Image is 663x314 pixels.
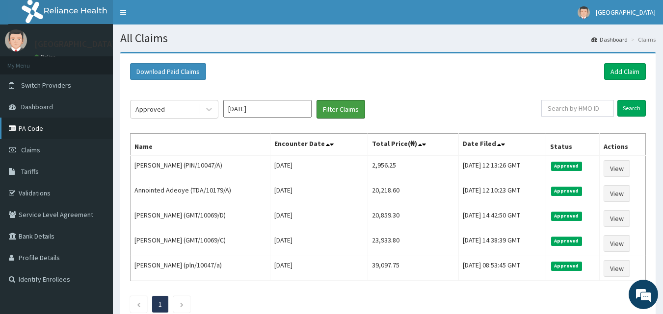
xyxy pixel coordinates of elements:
td: 2,956.25 [368,156,459,181]
td: [DATE] 14:38:39 GMT [458,231,546,256]
h1: All Claims [120,32,656,45]
td: [PERSON_NAME] (PIN/10047/A) [131,156,270,181]
td: 39,097.75 [368,256,459,281]
a: View [604,210,630,227]
td: [PERSON_NAME] (GMT/10069/D) [131,206,270,231]
img: User Image [578,6,590,19]
a: View [604,260,630,277]
span: Approved [551,212,582,220]
li: Claims [629,35,656,44]
span: Switch Providers [21,81,71,90]
a: View [604,235,630,252]
td: [DATE] 12:13:26 GMT [458,156,546,181]
th: Actions [599,134,645,156]
td: [DATE] [270,256,368,281]
input: Search by HMO ID [541,100,614,117]
td: [DATE] [270,206,368,231]
th: Status [546,134,600,156]
a: Add Claim [604,63,646,80]
input: Search [617,100,646,117]
td: [DATE] 12:10:23 GMT [458,181,546,206]
td: [PERSON_NAME] (GMT/10069/C) [131,231,270,256]
span: [GEOGRAPHIC_DATA] [596,8,656,17]
span: Tariffs [21,167,39,176]
td: 20,218.60 [368,181,459,206]
input: Select Month and Year [223,100,312,118]
div: Approved [135,104,165,114]
span: Approved [551,262,582,270]
img: User Image [5,29,27,51]
button: Download Paid Claims [130,63,206,80]
td: 20,859.30 [368,206,459,231]
th: Total Price(₦) [368,134,459,156]
td: [DATE] [270,231,368,256]
span: Claims [21,145,40,154]
span: Approved [551,187,582,195]
th: Date Filed [458,134,546,156]
button: Filter Claims [317,100,365,119]
a: Next page [180,300,184,309]
th: Encounter Date [270,134,368,156]
td: [DATE] [270,156,368,181]
a: Online [34,53,58,60]
td: [DATE] [270,181,368,206]
p: [GEOGRAPHIC_DATA] [34,40,115,48]
span: Approved [551,162,582,170]
a: View [604,160,630,177]
td: [PERSON_NAME] (pln/10047/a) [131,256,270,281]
a: Previous page [136,300,141,309]
td: Annointed Adeoye (TDA/10179/A) [131,181,270,206]
a: Page 1 is your current page [159,300,162,309]
span: Approved [551,237,582,245]
a: View [604,185,630,202]
th: Name [131,134,270,156]
td: 23,933.80 [368,231,459,256]
span: Dashboard [21,102,53,111]
a: Dashboard [591,35,628,44]
td: [DATE] 08:53:45 GMT [458,256,546,281]
td: [DATE] 14:42:50 GMT [458,206,546,231]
